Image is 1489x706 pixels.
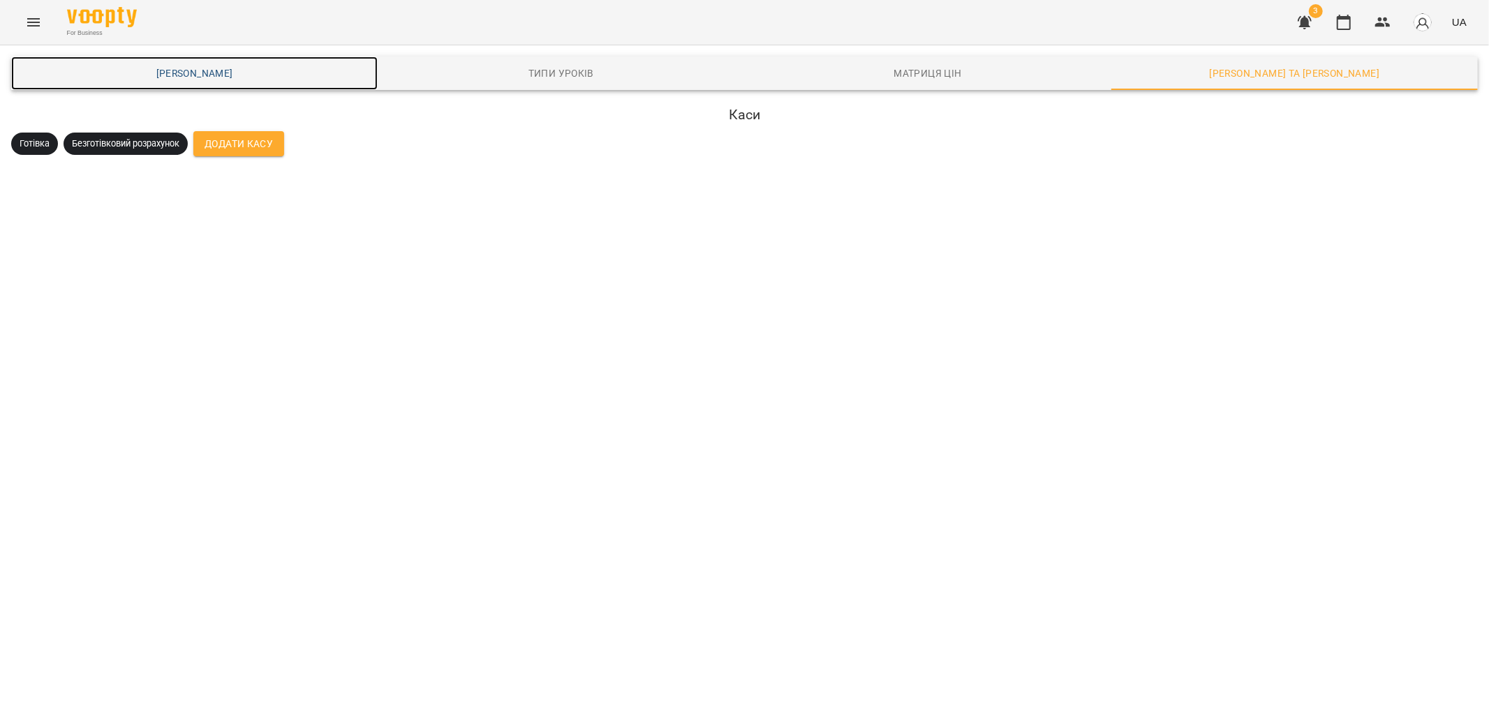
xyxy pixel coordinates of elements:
button: UA [1446,9,1472,35]
span: Готівка [11,137,58,150]
button: Додати Касу [193,131,284,156]
span: 3 [1309,4,1323,18]
img: avatar_s.png [1413,13,1432,32]
span: [PERSON_NAME] та [PERSON_NAME] [1120,65,1469,82]
span: Матриця цін [753,65,1103,82]
span: [PERSON_NAME] [20,65,369,82]
h6: Каси [11,104,1478,126]
span: UA [1452,15,1467,29]
span: Безготівковий розрахунок [64,137,188,150]
span: Типи уроків [386,65,736,82]
span: Додати Касу [205,135,273,152]
span: For Business [67,29,137,38]
img: Voopty Logo [67,7,137,27]
button: Menu [17,6,50,39]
